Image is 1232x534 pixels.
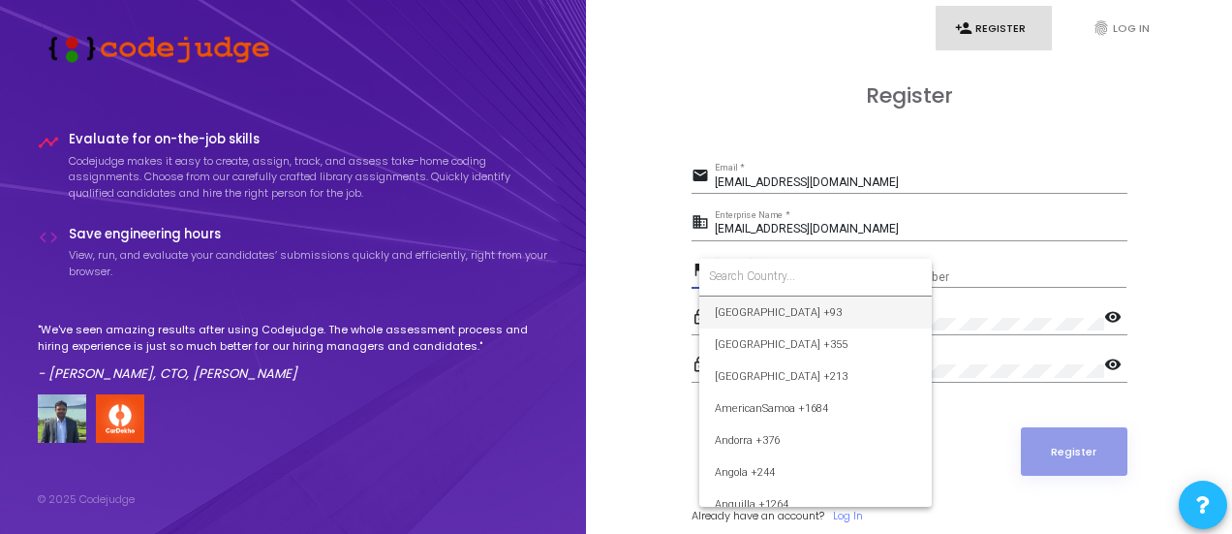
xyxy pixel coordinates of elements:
span: Andorra +376 [715,424,916,456]
span: [GEOGRAPHIC_DATA] +355 [715,329,916,361]
input: Search Country... [709,267,922,285]
span: AmericanSamoa +1684 [715,393,916,424]
span: Angola +244 [715,456,916,488]
span: [GEOGRAPHIC_DATA] +93 [715,297,916,329]
span: Anguilla +1264 [715,488,916,520]
span: [GEOGRAPHIC_DATA] +213 [715,361,916,393]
